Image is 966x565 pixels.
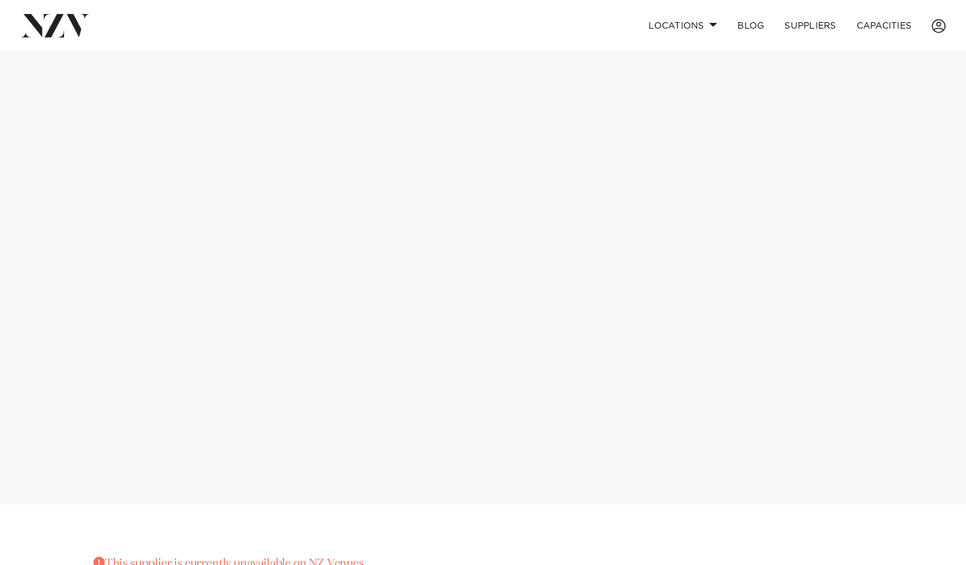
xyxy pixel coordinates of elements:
a: SUPPLIERS [774,12,846,39]
img: nzv-logo.png [20,14,90,37]
a: Capacities [847,12,922,39]
a: BLOG [727,12,774,39]
a: Locations [638,12,727,39]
